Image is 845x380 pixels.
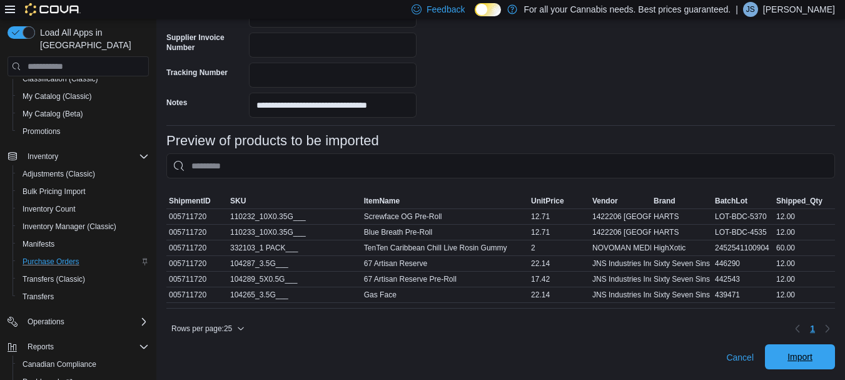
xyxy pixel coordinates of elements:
[590,240,651,255] div: NOVOMAN MEDICALS CORPORATION DBA NOVOMAN MEDICALS
[25,3,81,16] img: Cova
[13,70,154,88] button: Classification (Classic)
[820,321,835,336] button: Next page
[529,225,590,240] div: 12.71
[746,2,755,17] span: JS
[712,240,774,255] div: 2452541100904
[166,68,228,78] label: Tracking Number
[18,357,101,372] a: Canadian Compliance
[18,124,149,139] span: Promotions
[13,253,154,270] button: Purchase Orders
[18,106,88,121] a: My Catalog (Beta)
[166,133,379,148] h3: Preview of products to be imported
[13,270,154,288] button: Transfers (Classic)
[18,89,149,104] span: My Catalog (Classic)
[475,3,501,16] input: Dark Mode
[721,345,759,370] button: Cancel
[364,196,400,206] span: ItemName
[23,314,69,329] button: Operations
[35,26,149,51] span: Load All Apps in [GEOGRAPHIC_DATA]
[790,321,805,336] button: Previous page
[712,209,774,224] div: LOT-BDC-5370
[590,209,651,224] div: 1422206 [GEOGRAPHIC_DATA] O/A [PERSON_NAME] Greenhouses
[23,359,96,369] span: Canadian Compliance
[23,109,83,119] span: My Catalog (Beta)
[13,200,154,218] button: Inventory Count
[228,272,362,287] div: 104289_5X0.5G___
[23,239,54,249] span: Manifests
[651,225,712,240] div: HARTS
[13,288,154,306] button: Transfers
[166,153,835,178] input: This is a search bar. As you type, the results lower in the page will automatically filter.
[763,2,835,17] p: [PERSON_NAME]
[592,196,618,206] span: Vendor
[805,319,820,339] button: Page 1 of 1
[3,313,154,331] button: Operations
[18,184,91,199] a: Bulk Pricing Import
[13,123,154,140] button: Promotions
[166,33,244,53] label: Supplier Invoice Number
[23,339,59,354] button: Reports
[651,193,712,208] button: Brand
[23,314,149,329] span: Operations
[790,319,835,339] nav: Pagination for table: MemoryTable from EuiInMemoryTable
[774,240,835,255] div: 60.00
[23,339,149,354] span: Reports
[654,196,675,206] span: Brand
[529,209,590,224] div: 12.71
[362,225,529,240] div: Blue Breath Pre-Roll
[228,287,362,302] div: 104265_3.5G___
[18,184,149,199] span: Bulk Pricing Import
[810,322,815,335] span: 1
[18,167,100,182] a: Adjustments (Classic)
[362,209,529,224] div: Screwface OG Pre-Roll
[529,240,590,255] div: 2
[743,2,758,17] div: Jay Stewart
[166,272,228,287] div: 005711720
[23,257,79,267] span: Purchase Orders
[651,272,712,287] div: Sixty Seven Sins
[18,219,121,234] a: Inventory Manager (Classic)
[776,196,822,206] span: Shipped_Qty
[18,272,149,287] span: Transfers (Classic)
[362,272,529,287] div: 67 Artisan Reserve Pre-Roll
[228,256,362,271] div: 104287_3.5G___
[590,193,651,208] button: Vendor
[651,209,712,224] div: HARTS
[774,272,835,287] div: 12.00
[23,274,85,284] span: Transfers (Classic)
[28,317,64,327] span: Operations
[23,91,92,101] span: My Catalog (Classic)
[23,149,63,164] button: Inventory
[23,204,76,214] span: Inventory Count
[475,16,475,17] span: Dark Mode
[23,126,61,136] span: Promotions
[712,256,774,271] div: 446290
[228,209,362,224] div: 110232_10X0.35G___
[362,256,529,271] div: 67 Artisan Reserve
[18,289,59,304] a: Transfers
[13,165,154,183] button: Adjustments (Classic)
[23,292,54,302] span: Transfers
[23,74,98,84] span: Classification (Classic)
[228,193,362,208] button: SKU
[531,196,564,206] span: UnitPrice
[362,287,529,302] div: Gas Face
[166,240,228,255] div: 005711720
[13,218,154,235] button: Inventory Manager (Classic)
[590,256,651,271] div: JNS Industries Inc.
[18,202,149,217] span: Inventory Count
[18,124,66,139] a: Promotions
[712,225,774,240] div: LOT-BDC-4535
[13,235,154,253] button: Manifests
[529,256,590,271] div: 22.14
[3,148,154,165] button: Inventory
[726,351,754,364] span: Cancel
[18,202,81,217] a: Inventory Count
[712,287,774,302] div: 439471
[23,222,116,232] span: Inventory Manager (Classic)
[18,357,149,372] span: Canadian Compliance
[28,342,54,352] span: Reports
[787,351,812,363] span: Import
[590,225,651,240] div: 1422206 [GEOGRAPHIC_DATA] O/A [PERSON_NAME] Greenhouses
[13,356,154,373] button: Canadian Compliance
